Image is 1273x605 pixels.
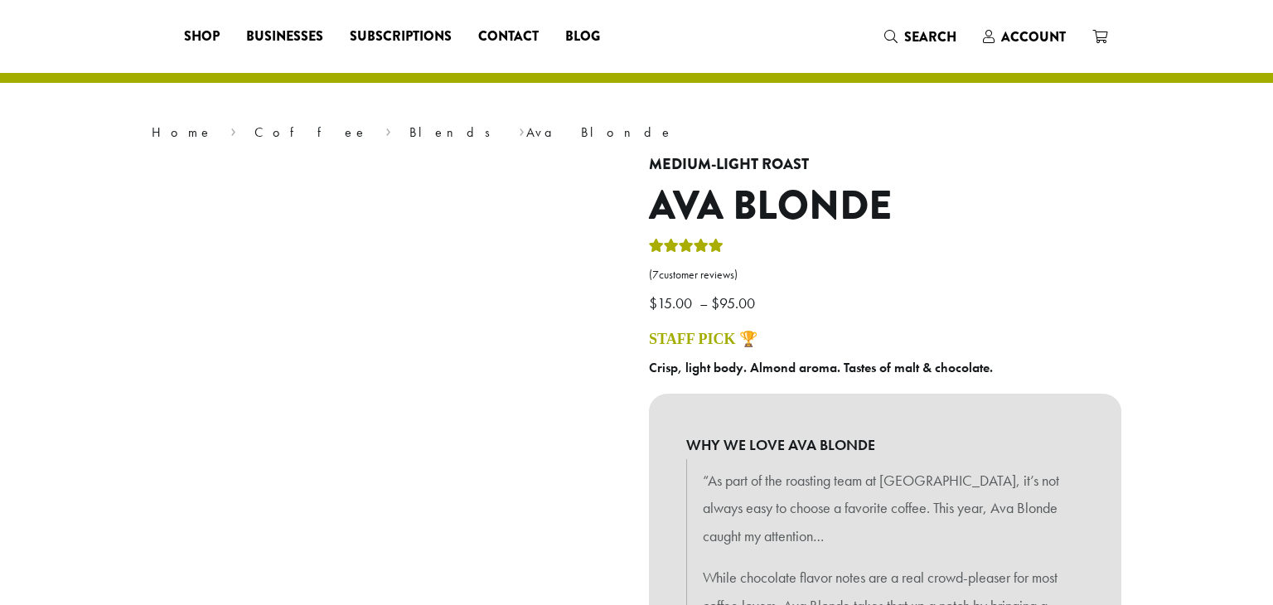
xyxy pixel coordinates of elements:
[649,182,1121,230] h1: Ava Blonde
[254,123,368,141] a: Coffee
[152,123,213,141] a: Home
[904,27,956,46] span: Search
[171,23,233,50] a: Shop
[649,331,758,347] a: STAFF PICK 🏆
[184,27,220,47] span: Shop
[649,293,696,312] bdi: 15.00
[246,27,323,47] span: Businesses
[409,123,501,141] a: Blends
[565,27,600,47] span: Blog
[649,267,1121,283] a: (7customer reviews)
[478,27,539,47] span: Contact
[699,293,708,312] span: –
[711,293,759,312] bdi: 95.00
[649,359,993,376] b: Crisp, light body. Almond aroma. Tastes of malt & chocolate.
[649,293,657,312] span: $
[1001,27,1066,46] span: Account
[703,467,1067,550] p: “As part of the roasting team at [GEOGRAPHIC_DATA], it’s not always easy to choose a favorite cof...
[649,236,724,261] div: Rated 5.00 out of 5
[652,268,659,282] span: 7
[152,123,1121,143] nav: Breadcrumb
[649,156,1121,174] h4: Medium-Light Roast
[871,23,970,51] a: Search
[711,293,719,312] span: $
[686,431,1084,459] b: WHY WE LOVE AVA BLONDE
[230,117,236,143] span: ›
[519,117,525,143] span: ›
[350,27,452,47] span: Subscriptions
[385,117,391,143] span: ›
